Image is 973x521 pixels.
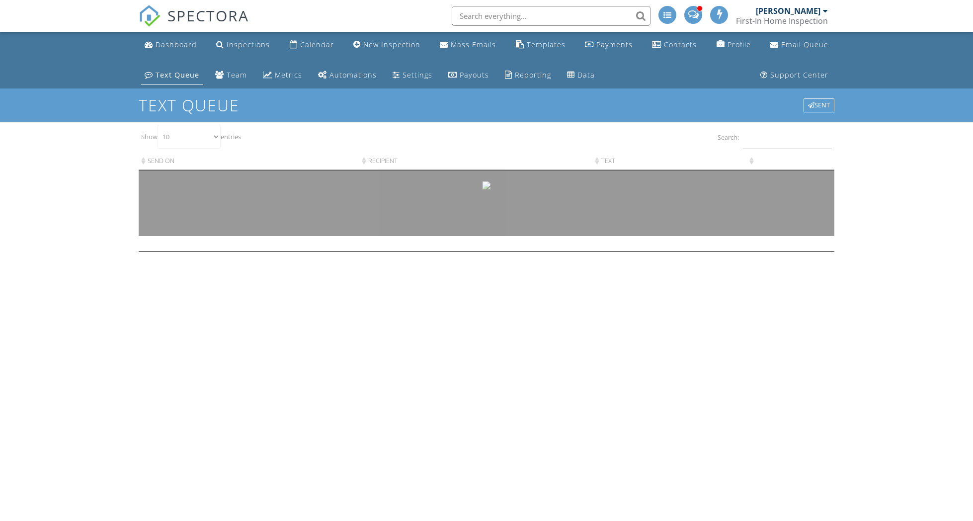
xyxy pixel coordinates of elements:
select: Showentries [158,125,221,149]
a: New Inspection [349,36,424,54]
a: Automations (Advanced) [314,66,381,85]
div: [PERSON_NAME] [756,6,820,16]
img: The Best Home Inspection Software - Spectora [139,5,161,27]
div: Payments [596,40,633,49]
a: Support Center [756,66,832,85]
div: Profile [728,40,751,49]
span: SPECTORA [167,5,249,26]
div: New Inspection [363,40,420,49]
a: SPECTORA [139,13,249,34]
a: Text Queue [141,66,203,85]
div: Calendar [300,40,334,49]
a: Reporting [501,66,555,85]
input: Search: [743,125,832,149]
a: Payouts [444,66,493,85]
div: Reporting [515,70,551,80]
label: Search: [718,125,832,149]
a: Templates [512,36,569,54]
div: Email Queue [781,40,828,49]
div: First-In Home Inspection [736,16,828,26]
img: loader-white.gif [483,181,490,189]
a: Company Profile [713,36,755,54]
div: Metrics [275,70,302,80]
a: Settings [389,66,436,85]
a: Calendar [286,36,338,54]
div: Contacts [664,40,697,49]
input: Search everything... [452,6,650,26]
div: Dashboard [156,40,197,49]
div: Payouts [460,70,489,80]
div: Templates [527,40,566,49]
div: Data [577,70,595,80]
a: Dashboard [141,36,201,54]
a: Sent [804,100,834,109]
th: Recipient [359,152,592,171]
a: Team [211,66,251,85]
a: Email Queue [766,36,832,54]
a: Payments [581,36,637,54]
a: Metrics [259,66,306,85]
th: Send on [139,152,359,171]
h1: Text Queue [139,96,834,114]
a: Mass Emails [436,36,500,54]
th: Text [592,152,747,171]
label: Show entries [141,125,204,149]
div: Sent [804,98,834,112]
div: Text Queue [156,70,199,80]
div: Team [227,70,247,80]
a: Inspections [212,36,274,54]
a: Contacts [648,36,701,54]
a: Data [563,66,599,85]
div: Support Center [770,70,828,80]
div: Automations [329,70,377,80]
div: Mass Emails [451,40,496,49]
div: Settings [403,70,432,80]
div: Inspections [227,40,270,49]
